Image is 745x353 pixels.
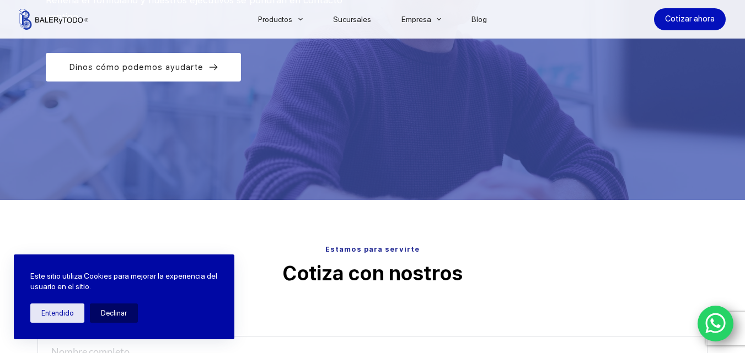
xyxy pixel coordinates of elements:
[325,245,420,253] span: Estamos para servirte
[698,306,734,342] a: WhatsApp
[654,8,726,30] a: Cotizar ahora
[30,271,218,292] p: Este sitio utiliza Cookies para mejorar la experiencia del usuario en el sitio.
[19,9,88,30] img: Balerytodo
[37,260,708,287] p: Cotiza con nostros
[69,61,203,74] span: Dinos cómo podemos ayudarte
[90,303,138,323] button: Declinar
[30,303,84,323] button: Entendido
[46,53,241,82] a: Dinos cómo podemos ayudarte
